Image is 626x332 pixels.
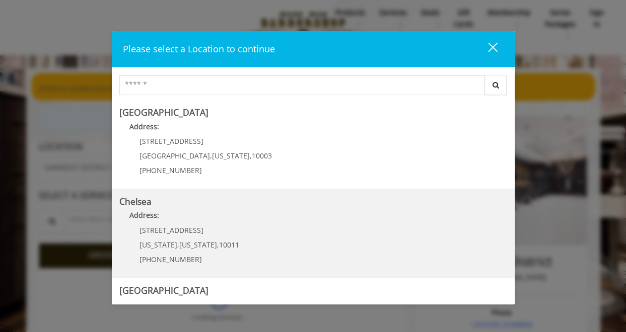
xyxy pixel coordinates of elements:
b: Address: [129,210,159,220]
span: , [250,151,252,160]
span: [GEOGRAPHIC_DATA] [140,151,210,160]
span: [US_STATE] [212,151,250,160]
span: [US_STATE] [140,240,177,250]
button: close dialog [469,39,504,59]
span: [STREET_ADDRESS] [140,225,203,235]
span: , [217,240,219,250]
span: [US_STATE] [179,240,217,250]
span: , [177,240,179,250]
span: 10003 [252,151,272,160]
span: [STREET_ADDRESS] [140,136,203,146]
span: , [210,151,212,160]
b: Address: [129,122,159,131]
span: [PHONE_NUMBER] [140,165,202,175]
input: Search Center [119,75,485,95]
div: Center Select [119,75,507,100]
b: Address: [129,299,159,309]
b: [GEOGRAPHIC_DATA] [119,106,208,118]
span: Please select a Location to continue [123,43,275,55]
b: [GEOGRAPHIC_DATA] [119,284,208,296]
i: Search button [490,81,502,89]
span: [PHONE_NUMBER] [140,255,202,264]
b: Chelsea [119,195,152,207]
div: close dialog [476,42,497,57]
span: 10011 [219,240,239,250]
